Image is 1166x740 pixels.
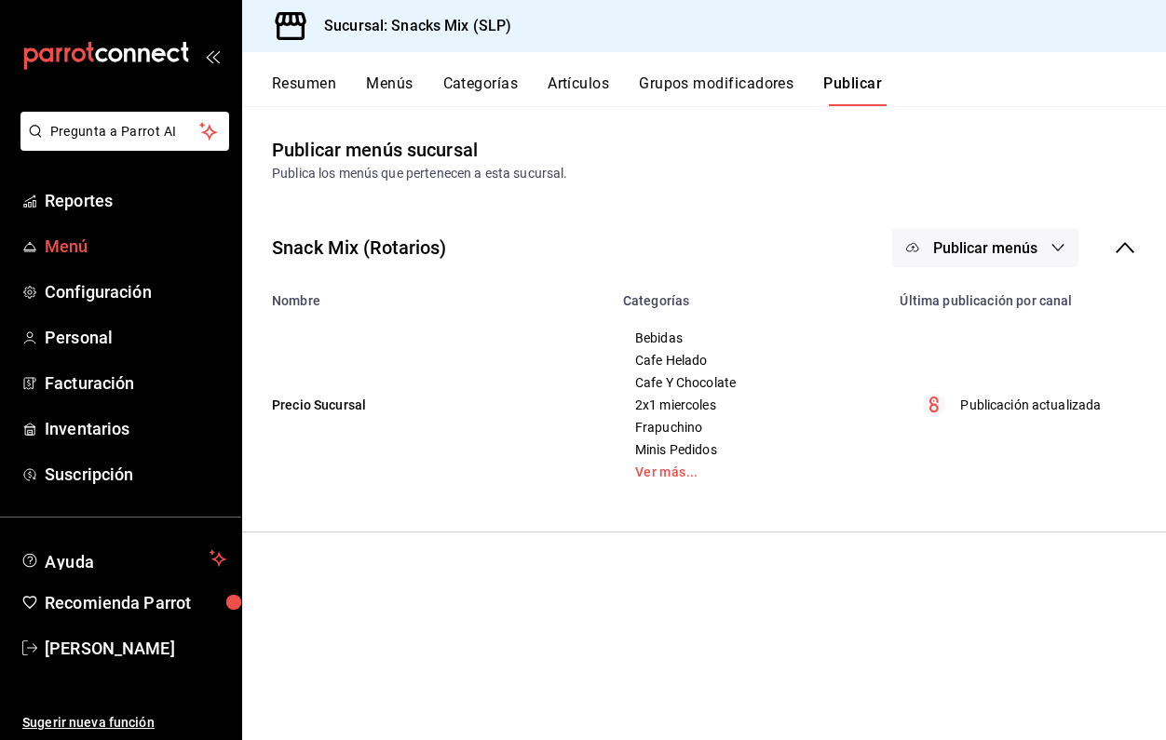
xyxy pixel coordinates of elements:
a: Ver más... [635,465,866,478]
p: Publicación actualizada [960,396,1101,415]
span: Cafe Helado [635,354,866,367]
button: Menús [366,74,413,106]
span: Recomienda Parrot [45,590,226,615]
span: Minis Pedidos [635,443,866,456]
a: Pregunta a Parrot AI [13,135,229,155]
span: Bebidas [635,331,866,344]
button: open_drawer_menu [205,48,220,63]
div: navigation tabs [272,74,1166,106]
button: Artículos [548,74,609,106]
button: Categorías [443,74,519,106]
th: Nombre [242,282,612,308]
span: Publicar menús [933,239,1037,257]
td: Precio Sucursal [242,308,612,502]
span: Menú [45,234,226,259]
span: [PERSON_NAME] [45,636,226,661]
span: Cafe Y Chocolate [635,376,866,389]
button: Grupos modificadores [639,74,793,106]
table: menu maker table for brand [242,282,1166,502]
button: Resumen [272,74,336,106]
span: Frapuchino [635,421,866,434]
span: Pregunta a Parrot AI [50,122,200,141]
span: Sugerir nueva función [22,713,226,733]
span: Inventarios [45,416,226,441]
span: 2x1 miercoles [635,398,866,411]
span: Configuración [45,279,226,304]
button: Publicar [823,74,882,106]
span: Facturación [45,370,226,396]
div: Publica los menús que pertenecen a esta sucursal. [272,164,1136,183]
h3: Sucursal: Snacks Mix (SLP) [309,15,511,37]
div: Publicar menús sucursal [272,136,478,164]
th: Categorías [612,282,889,308]
span: Personal [45,325,226,350]
span: Reportes [45,188,226,213]
span: Ayuda [45,547,202,570]
button: Pregunta a Parrot AI [20,112,229,151]
div: Snack Mix (Rotarios) [272,234,447,262]
button: Publicar menús [892,228,1078,267]
th: Última publicación por canal [888,282,1166,308]
span: Suscripción [45,462,226,487]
